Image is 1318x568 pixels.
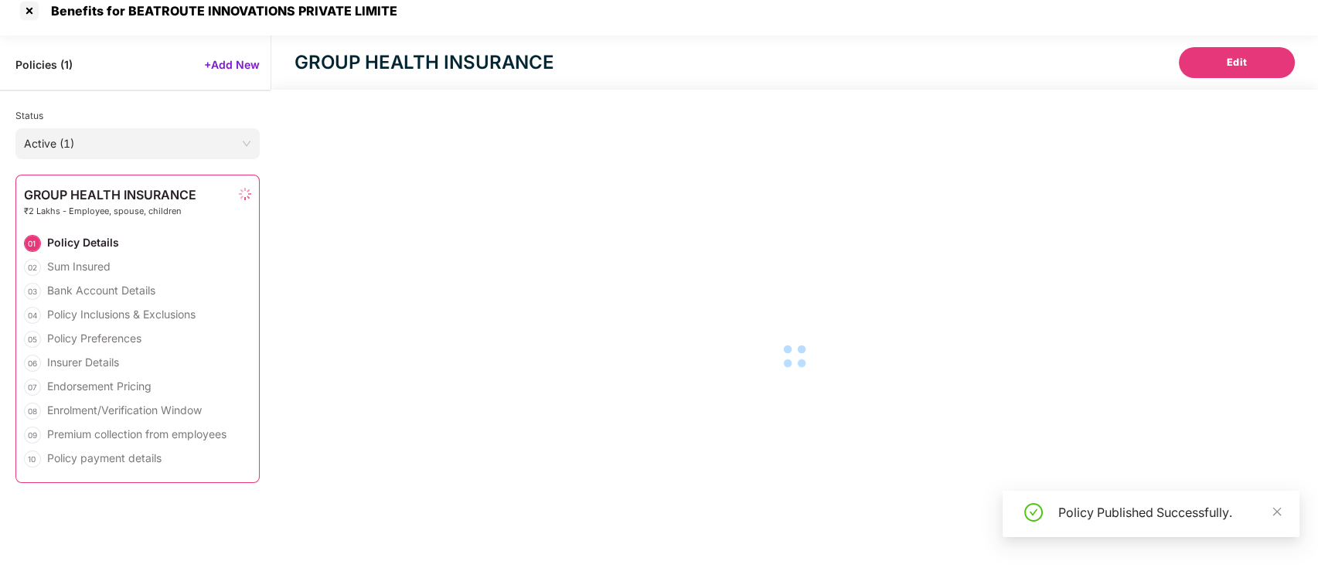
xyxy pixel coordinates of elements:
div: Bank Account Details [47,283,155,298]
div: GROUP HEALTH INSURANCE [295,49,554,77]
div: Endorsement Pricing [47,379,152,393]
div: 04 [24,307,41,324]
span: ₹2 Lakhs - Employee, spouse, children [24,206,196,216]
span: Status [15,110,43,121]
button: Edit [1179,47,1295,78]
div: Insurer Details [47,355,119,369]
div: Policy payment details [47,451,162,465]
div: Policy Published Successfully. [1058,503,1281,522]
div: 07 [24,379,41,396]
span: close [1272,506,1282,517]
div: Policy Inclusions & Exclusions [47,307,196,321]
span: GROUP HEALTH INSURANCE [24,188,196,202]
div: 02 [24,259,41,276]
div: Enrolment/Verification Window [47,403,202,417]
div: Policy Preferences [47,331,141,345]
span: Policies ( 1 ) [15,57,73,72]
span: check-circle [1024,503,1043,522]
span: Active (1) [24,132,251,155]
div: 10 [24,451,41,468]
div: 09 [24,427,41,444]
div: 06 [24,355,41,372]
div: Benefits for BEATROUTE INNOVATIONS PRIVATE LIMITE [42,3,397,19]
div: Premium collection from employees [47,427,226,441]
div: 01 [24,235,41,252]
div: 08 [24,403,41,420]
div: 05 [24,331,41,348]
span: Edit [1227,55,1248,70]
span: +Add New [204,57,260,72]
div: 03 [24,283,41,300]
div: Sum Insured [47,259,111,274]
div: Policy Details [47,235,119,250]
